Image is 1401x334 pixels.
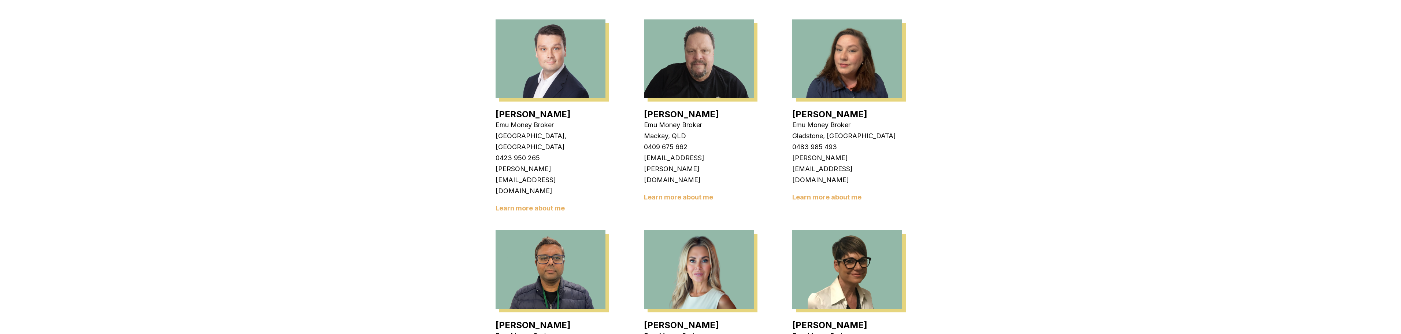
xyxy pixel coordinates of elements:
[644,109,719,120] a: [PERSON_NAME]
[496,120,605,131] p: Emu Money Broker
[644,230,754,309] img: Rachael Connors
[644,153,754,186] p: [EMAIL_ADDRESS][PERSON_NAME][DOMAIN_NAME]
[496,320,571,330] a: [PERSON_NAME]
[792,131,902,142] p: Gladstone, [GEOGRAPHIC_DATA]
[644,131,754,142] p: Mackay, QLD
[792,109,867,120] a: [PERSON_NAME]
[496,19,605,98] img: Jackson Fanfulla
[792,19,902,98] img: Erin Shield
[496,230,605,309] img: Pinkesh Patel
[496,204,565,212] a: Learn more about me
[496,109,571,120] a: [PERSON_NAME]
[792,193,861,201] a: Learn more about me
[496,153,605,164] p: 0423 950 265
[792,320,867,330] a: [PERSON_NAME]
[496,131,605,153] p: [GEOGRAPHIC_DATA], [GEOGRAPHIC_DATA]
[496,164,605,197] p: [PERSON_NAME][EMAIL_ADDRESS][DOMAIN_NAME]
[644,320,719,330] a: [PERSON_NAME]
[792,153,902,186] p: [PERSON_NAME][EMAIL_ADDRESS][DOMAIN_NAME]
[792,120,902,131] p: Emu Money Broker
[644,142,754,153] p: 0409 675 662
[644,120,754,131] p: Emu Money Broker
[792,230,902,309] img: Stevette Gelavis
[644,19,754,98] img: Baron Ketterman
[792,142,902,153] p: 0483 985 493
[644,193,713,201] a: Learn more about me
